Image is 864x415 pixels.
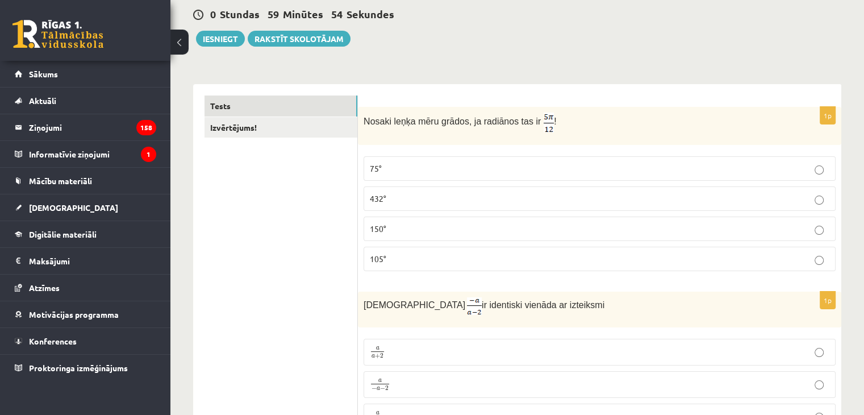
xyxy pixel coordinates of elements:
span: Nosaki leņķa mēru grādos, ja radiānos tas ir [364,117,541,126]
a: Izvērtējums! [204,117,357,138]
span: − [380,387,385,392]
a: Mācību materiāli [15,168,156,194]
a: Proktoringa izmēģinājums [15,355,156,381]
span: 54 [331,7,343,20]
input: 432° [815,196,824,205]
a: Ziņojumi158 [15,114,156,140]
p: 1p [820,291,836,309]
span: 150° [370,223,386,234]
span: a [378,379,382,383]
legend: Ziņojumi [29,114,156,140]
a: [DEMOGRAPHIC_DATA] [15,194,156,221]
legend: Informatīvie ziņojumi [29,141,156,167]
i: 158 [136,120,156,135]
input: 105° [815,256,824,265]
a: Sākums [15,61,156,87]
span: a [377,387,380,391]
span: + [375,354,380,359]
a: Informatīvie ziņojumi1 [15,141,156,167]
a: Rakstīt skolotājam [248,31,350,47]
span: Minūtes [283,7,323,20]
legend: Maksājumi [29,248,156,274]
span: Sākums [29,69,58,79]
span: a [376,347,379,350]
p: 1p [820,106,836,125]
span: Proktoringa izmēģinājums [29,363,128,373]
span: Stundas [220,7,260,20]
span: [DEMOGRAPHIC_DATA] [364,300,465,310]
img: B+YUwpu5vdAAAAAElFTkSuQmCC [544,113,554,132]
span: a [376,412,379,415]
a: Atzīmes [15,275,156,301]
a: Aktuāli [15,88,156,114]
span: 2 [380,354,383,359]
input: 75° [815,165,824,175]
span: 432° [370,193,386,204]
img: oEoGSTiJcBccKhiGOLRMo33YHrZEwwb1LBMrqb6LE+Xm53074UYl3gOOwuUBZ212swzhxY4N6AfT2lHPqUszMAAAAAElFTkSu... [467,297,482,315]
span: [DEMOGRAPHIC_DATA] [29,202,118,213]
span: Konferences [29,336,77,346]
span: ir identiski vienāda ar izteiksmi [482,300,604,310]
input: 150° [815,226,824,235]
span: − [372,387,377,392]
span: Digitālie materiāli [29,229,97,239]
a: Tests [204,96,357,117]
span: Aktuāli [29,96,56,106]
span: Mācību materiāli [29,176,92,186]
button: Iesniegt [196,31,245,47]
span: 59 [268,7,279,20]
i: 1 [141,147,156,162]
span: 105° [370,254,386,264]
a: Konferences [15,328,156,354]
a: Rīgas 1. Tālmācības vidusskola [12,20,103,48]
span: ! [554,117,556,126]
span: Motivācijas programma [29,309,119,319]
span: Atzīmes [29,283,60,293]
span: 0 [210,7,216,20]
span: Sekundes [347,7,394,20]
span: a [372,355,375,358]
a: Motivācijas programma [15,301,156,327]
span: 2 [385,386,389,391]
span: 75° [370,163,382,173]
a: Digitālie materiāli [15,221,156,247]
a: Maksājumi [15,248,156,274]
